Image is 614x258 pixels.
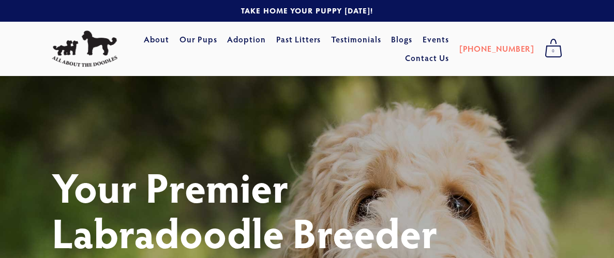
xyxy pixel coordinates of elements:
[331,31,381,49] a: Testimonials
[179,31,217,49] a: Our Pups
[391,31,412,49] a: Blogs
[276,34,321,44] a: Past Litters
[52,31,117,67] img: All About The Doodles
[459,39,534,58] a: [PHONE_NUMBER]
[52,164,562,255] h1: Your Premier Labradoodle Breeder
[423,31,449,49] a: Events
[144,31,169,49] a: About
[405,49,449,67] a: Contact Us
[540,36,567,62] a: 0 items in cart
[227,31,266,49] a: Adoption
[545,44,562,58] span: 0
